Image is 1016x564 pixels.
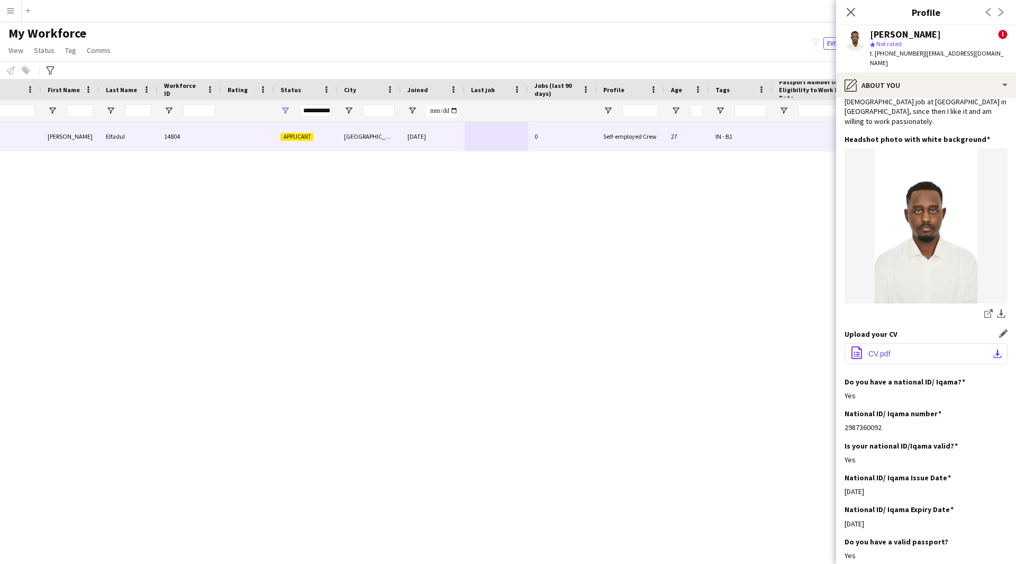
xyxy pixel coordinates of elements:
[836,5,1016,19] h3: Profile
[280,106,290,115] button: Open Filter Menu
[125,104,151,117] input: Last Name Filter Input
[798,104,872,117] input: Passport Number or Eligibility to Work Expiry Date Filter Input
[715,106,725,115] button: Open Filter Menu
[158,122,221,151] div: 14804
[870,30,941,39] div: [PERSON_NAME]
[106,86,137,94] span: Last Name
[845,519,1008,529] div: [DATE]
[471,86,495,94] span: Last job
[338,122,401,151] div: [GEOGRAPHIC_DATA]
[8,46,23,55] span: View
[48,86,80,94] span: First Name
[845,391,1008,400] div: Yes
[597,122,665,151] div: Self-employed Crew
[845,505,954,514] h3: National ID/ Iqama Expiry Date
[106,106,115,115] button: Open Filter Menu
[845,473,951,482] h3: National ID/ Iqama Issue Date
[344,106,353,115] button: Open Filter Menu
[671,106,681,115] button: Open Filter Menu
[876,40,902,48] span: Not rated
[671,86,682,94] span: Age
[622,104,658,117] input: Profile Filter Input
[845,423,1008,432] div: 2987360092
[34,46,55,55] span: Status
[67,104,93,117] input: First Name Filter Input
[401,122,465,151] div: [DATE]
[603,86,624,94] span: Profile
[845,487,1008,496] div: [DATE]
[690,104,703,117] input: Age Filter Input
[709,122,773,151] div: IN - B1
[83,43,115,57] a: Comms
[183,104,215,117] input: Workforce ID Filter Input
[534,82,578,97] span: Jobs (last 90 days)
[61,43,80,57] a: Tag
[407,106,417,115] button: Open Filter Menu
[41,122,99,151] div: [PERSON_NAME]
[845,537,948,547] h3: Do you have a valid passport?
[4,43,28,57] a: View
[845,329,897,339] h3: Upload your CV
[164,106,174,115] button: Open Filter Menu
[280,133,313,141] span: Applicant
[845,455,1008,464] div: Yes
[164,82,202,97] span: Workforce ID
[845,148,1008,303] img: 5B806136-3949-484D-89F0-972E49D812DD.jpeg
[998,30,1008,39] span: !
[845,441,958,451] h3: Is your national ID/Iqama valid?
[528,122,597,151] div: 0
[48,106,57,115] button: Open Filter Menu
[603,106,613,115] button: Open Filter Menu
[8,25,86,41] span: My Workforce
[30,43,59,57] a: Status
[845,551,1008,560] div: Yes
[870,49,925,57] span: t. [PHONE_NUMBER]
[845,409,941,418] h3: National ID/ Iqama number
[779,106,788,115] button: Open Filter Menu
[836,73,1016,98] div: About you
[868,350,891,358] span: CV.pdf
[65,46,76,55] span: Tag
[427,104,458,117] input: Joined Filter Input
[715,86,730,94] span: Tags
[280,86,301,94] span: Status
[845,377,965,387] h3: Do you have a national ID/ Iqama?
[665,122,709,151] div: 27
[845,343,1008,364] button: CV.pdf
[845,135,990,144] h3: Headshot photo with white background
[363,104,395,117] input: City Filter Input
[228,86,248,94] span: Rating
[823,37,876,50] button: Everyone8,174
[870,49,1004,67] span: | [EMAIL_ADDRESS][DOMAIN_NAME]
[779,78,859,102] span: Passport Number or Eligibility to Work Expiry Date
[344,86,356,94] span: City
[99,122,158,151] div: Elfadul
[87,46,111,55] span: Comms
[407,86,428,94] span: Joined
[734,104,766,117] input: Tags Filter Input
[44,64,57,77] app-action-btn: Advanced filters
